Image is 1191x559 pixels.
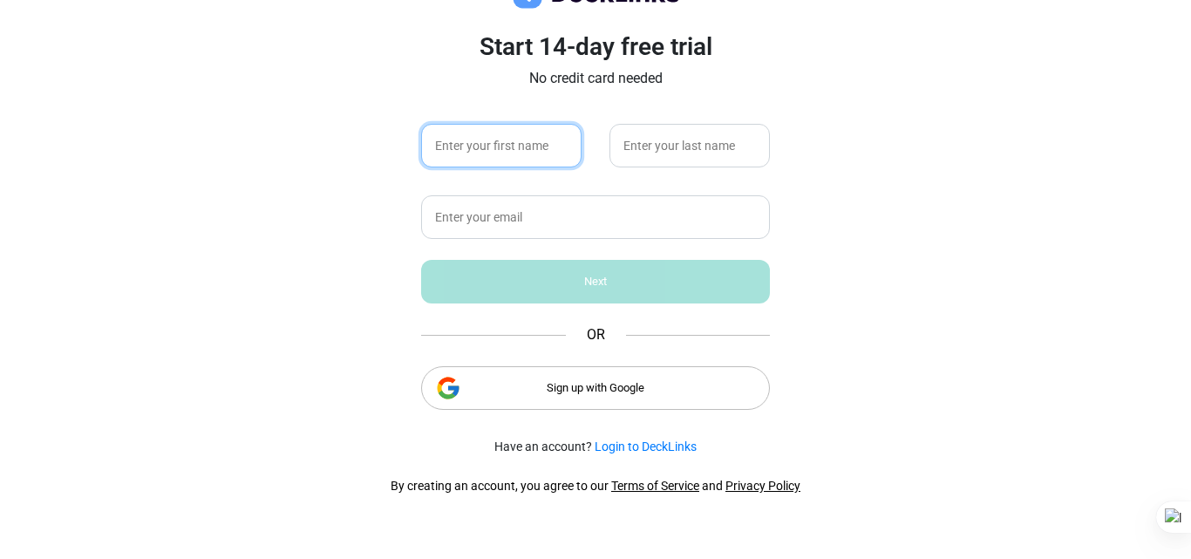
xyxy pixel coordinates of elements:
span: OR [587,324,605,345]
input: Enter your first name [421,124,582,167]
input: Enter your email [421,195,770,239]
h3: Start 14-day free trial [421,32,770,62]
div: By creating an account, you agree to our and [391,477,800,495]
div: Sign up with Google [421,366,770,410]
a: Terms of Service [611,479,699,493]
small: Have an account? [494,438,697,456]
input: Enter your last name [609,124,770,167]
a: Privacy Policy [725,479,800,493]
a: Login to DeckLinks [595,440,697,453]
p: No credit card needed [421,68,770,89]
